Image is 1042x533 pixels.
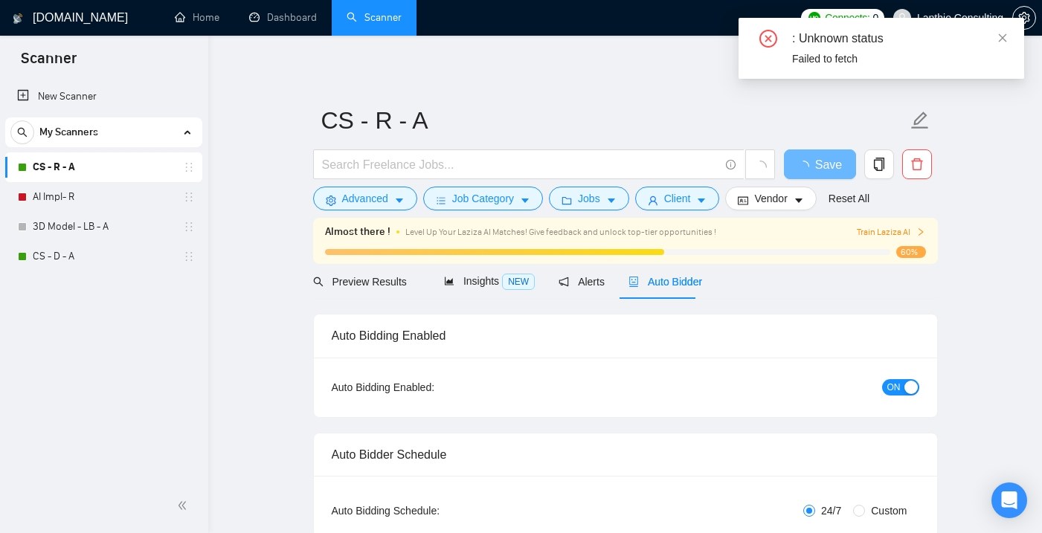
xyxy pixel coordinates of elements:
span: edit [910,111,930,130]
span: notification [559,277,569,287]
a: CS - R - A [33,152,174,182]
span: Level Up Your Laziza AI Matches! Give feedback and unlock top-tier opportunities ! [405,227,716,237]
span: setting [1013,12,1035,24]
span: Custom [865,503,913,519]
button: folderJobscaret-down [549,187,629,210]
input: Scanner name... [321,102,907,139]
span: Connects: [825,10,869,26]
div: Auto Bidding Enabled: [332,379,527,395]
span: ON [887,379,901,395]
a: dashboardDashboard [249,11,317,24]
button: barsJob Categorycaret-down [423,187,543,210]
span: right [916,227,925,236]
button: idcardVendorcaret-down [725,187,816,210]
button: delete [902,149,932,179]
div: Auto Bidding Schedule: [332,503,527,519]
button: settingAdvancedcaret-down [313,187,417,210]
span: NEW [502,274,535,290]
button: userClientcaret-down [635,187,720,210]
span: copy [865,158,893,171]
div: Auto Bidder Schedule [332,433,919,476]
span: Client [664,190,691,207]
span: loading [797,161,815,172]
div: Auto Bidding Enabled [332,314,919,357]
span: Alerts [559,276,605,288]
div: Open Intercom Messenger [991,482,1027,518]
span: caret-down [606,195,617,206]
span: 60% [896,246,926,258]
button: copy [864,149,894,179]
a: New Scanner [17,82,190,112]
button: search [10,120,34,144]
span: double-left [177,498,192,513]
span: close [997,33,1008,43]
a: setting [1012,12,1036,24]
span: delete [903,158,931,171]
img: logo [13,7,23,30]
span: bars [436,195,446,206]
span: info-circle [726,160,736,169]
span: caret-down [696,195,707,206]
input: Search Freelance Jobs... [322,155,719,174]
span: caret-down [520,195,530,206]
span: Insights [444,275,535,287]
span: Auto Bidder [628,276,702,288]
span: user [648,195,658,206]
div: Failed to fetch [792,51,1006,67]
span: idcard [738,195,748,206]
button: Train Laziza AI [857,225,925,239]
span: Vendor [754,190,787,207]
a: CS - D - A [33,242,174,271]
a: 3D Model - LB - A [33,212,174,242]
span: caret-down [394,195,405,206]
span: robot [628,277,639,287]
span: search [313,277,324,287]
span: Almost there ! [325,224,390,240]
span: setting [326,195,336,206]
span: user [897,13,907,23]
span: holder [183,251,195,262]
a: AI Impl- R [33,182,174,212]
li: New Scanner [5,82,202,112]
span: folder [562,195,572,206]
span: 0 [873,10,879,26]
a: searchScanner [347,11,402,24]
a: homeHome [175,11,219,24]
span: holder [183,161,195,173]
span: Scanner [9,48,89,79]
button: Save [784,149,856,179]
span: Advanced [342,190,388,207]
img: upwork-logo.png [808,12,820,24]
a: Reset All [829,190,869,207]
span: Jobs [578,190,600,207]
li: My Scanners [5,117,202,271]
div: : Unknown status [792,30,1006,48]
span: holder [183,191,195,203]
span: Preview Results [313,276,420,288]
span: close-circle [759,30,777,48]
span: caret-down [794,195,804,206]
span: loading [753,161,767,174]
span: area-chart [444,276,454,286]
span: Save [815,155,842,174]
span: search [11,127,33,138]
button: setting [1012,6,1036,30]
span: My Scanners [39,117,98,147]
span: Job Category [452,190,514,207]
span: holder [183,221,195,233]
span: 24/7 [815,503,847,519]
